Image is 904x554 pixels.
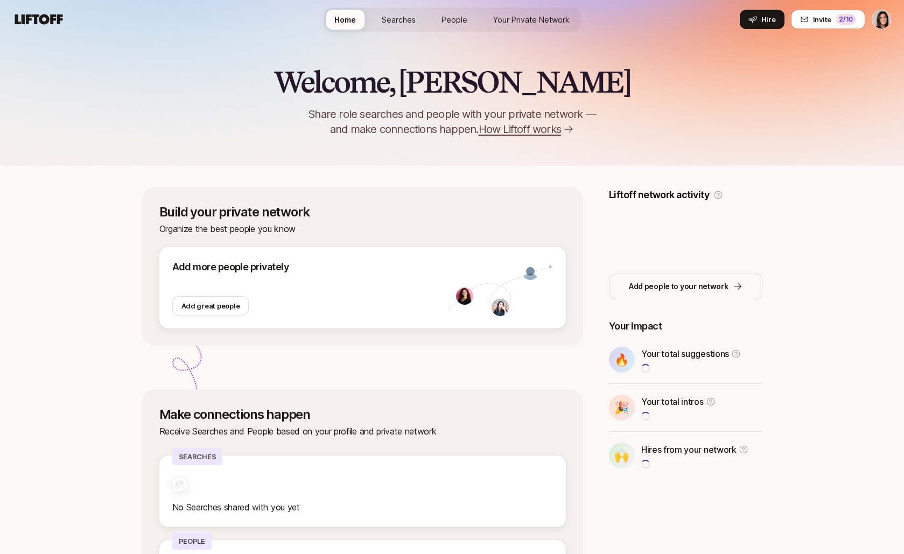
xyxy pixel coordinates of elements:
[641,347,729,361] p: Your total suggestions
[479,122,561,137] span: How Liftoff works
[159,407,566,422] p: Make connections happen
[836,14,856,25] div: 2 /10
[740,10,784,29] button: Hire
[609,395,635,420] div: 🎉
[291,107,614,137] p: Share role searches and people with your private network — and make connections happen.
[479,122,574,137] a: How Liftoff works
[493,14,570,25] span: Your Private Network
[872,10,891,29] img: Eleanor Morgan
[172,296,249,315] button: Add great people
[641,443,737,457] p: Hires from your network
[326,10,365,30] a: Home
[609,443,635,468] div: 🙌
[761,14,776,25] span: Hire
[609,347,635,373] div: 🔥
[433,10,476,30] a: People
[609,319,762,334] p: Your Impact
[159,222,566,236] p: Organize the best people you know
[172,448,223,465] p: Searches
[274,66,630,98] h2: Welcome, [PERSON_NAME]
[172,502,300,513] span: No Searches shared with you yet
[172,260,447,275] p: Add more people privately
[334,14,356,25] span: Home
[159,205,566,220] p: Build your private network
[872,10,891,29] button: Eleanor Morgan
[492,299,509,316] img: 1719258464608
[641,395,704,409] p: Your total intros
[629,280,728,293] p: Add people to your network
[172,532,212,550] p: People
[159,424,566,438] p: Receive Searches and People based on your profile and private network
[373,10,424,30] a: Searches
[813,14,831,25] span: Invite
[791,10,865,29] button: Invite2/10
[609,187,709,202] p: Liftoff network activity
[485,10,578,30] a: Your Private Network
[382,14,416,25] span: Searches
[456,287,473,305] img: 1542597152301
[522,263,539,280] img: 9c8pery4andzj6ohjkjp54ma2
[442,14,467,25] span: People
[609,274,762,299] button: Add people to your network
